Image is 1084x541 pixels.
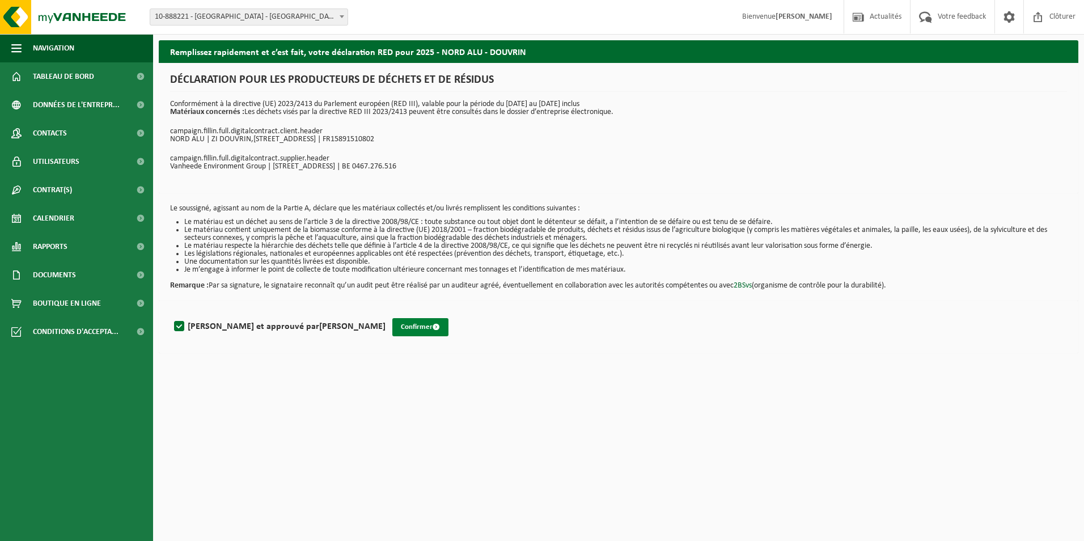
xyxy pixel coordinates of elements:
[170,128,1067,136] p: campaign.fillin.full.digitalcontract.client.header
[33,318,118,346] span: Conditions d'accepta...
[184,242,1067,250] li: Le matériau respecte la hiérarchie des déchets telle que définie à l’article 4 de la directive 20...
[33,233,67,261] span: Rapports
[184,218,1067,226] li: Le matériau est un déchet au sens de l’article 3 de la directive 2008/98/CE : toute substance ou ...
[33,91,120,119] span: Données de l'entrepr...
[184,226,1067,242] li: Le matériau contient uniquement de la biomasse conforme à la directive (UE) 2018/2001 – fraction ...
[172,318,386,335] label: [PERSON_NAME] et approuvé par
[170,100,1067,116] p: Conformément à la directive (UE) 2023/2413 du Parlement européen (RED III), valable pour la pério...
[184,250,1067,258] li: Les législations régionales, nationales et européennes applicables ont été respectées (prévention...
[170,274,1067,290] p: Par sa signature, le signataire reconnaît qu’un audit peut être réalisé par un auditeur agréé, év...
[170,163,1067,171] p: Vanheede Environment Group | [STREET_ADDRESS] | BE 0467.276.516
[170,281,209,290] strong: Remarque :
[33,289,101,318] span: Boutique en ligne
[170,136,1067,143] p: NORD ALU | ZI DOUVRIN,[STREET_ADDRESS] | FR15891510802
[33,62,94,91] span: Tableau de bord
[33,204,74,233] span: Calendrier
[170,205,1067,213] p: Le soussigné, agissant au nom de la Partie A, déclare que les matériaux collectés et/ou livrés re...
[776,12,832,21] strong: [PERSON_NAME]
[33,34,74,62] span: Navigation
[184,258,1067,266] li: Une documentation sur les quantités livrées est disponible.
[170,108,244,116] strong: Matériaux concernés :
[184,266,1067,274] li: Je m’engage à informer le point de collecte de toute modification ultérieure concernant mes tonna...
[170,74,1067,92] h1: DÉCLARATION POUR LES PRODUCTEURS DE DÉCHETS ET DE RÉSIDUS
[33,147,79,176] span: Utilisateurs
[159,40,1078,62] h2: Remplissez rapidement et c’est fait, votre déclaration RED pour 2025 - NORD ALU - DOUVRIN
[150,9,348,26] span: 10-888221 - NORD ALU - DOUVRIN
[170,155,1067,163] p: campaign.fillin.full.digitalcontract.supplier.header
[33,119,67,147] span: Contacts
[150,9,348,25] span: 10-888221 - NORD ALU - DOUVRIN
[319,322,386,331] strong: [PERSON_NAME]
[734,281,752,290] a: 2BSvs
[392,318,448,336] button: Confirmer
[33,176,72,204] span: Contrat(s)
[33,261,76,289] span: Documents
